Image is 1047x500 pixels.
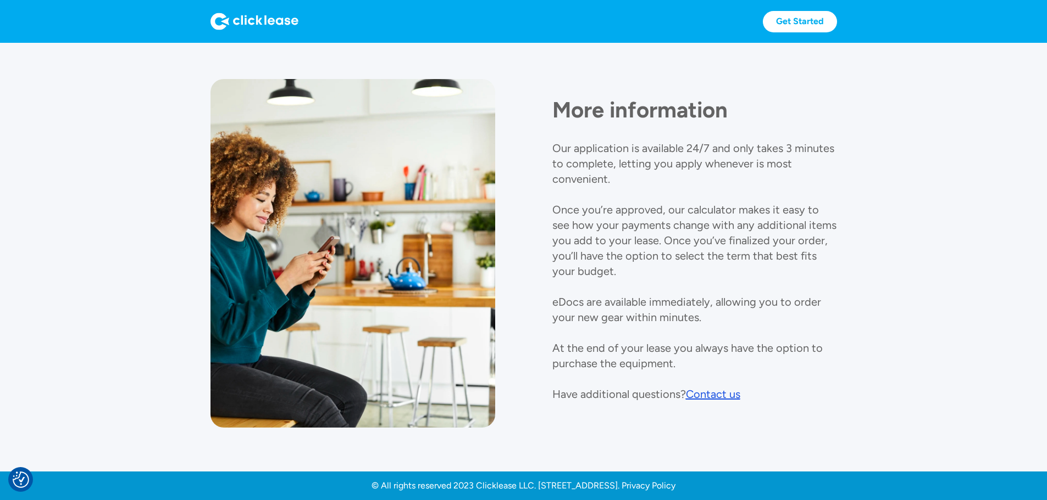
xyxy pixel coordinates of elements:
[686,386,740,402] a: Contact us
[372,480,675,491] a: © All rights reserved 2023 Clicklease LLC. [STREET_ADDRESS]. Privacy Policy
[763,11,837,32] a: Get Started
[686,387,740,401] div: Contact us
[210,13,298,30] img: Logo
[13,471,29,488] img: Revisit consent button
[552,142,837,401] p: Our application is available 24/7 and only takes 3 minutes to complete, letting you apply wheneve...
[552,97,837,123] h1: More information
[13,471,29,488] button: Consent Preferences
